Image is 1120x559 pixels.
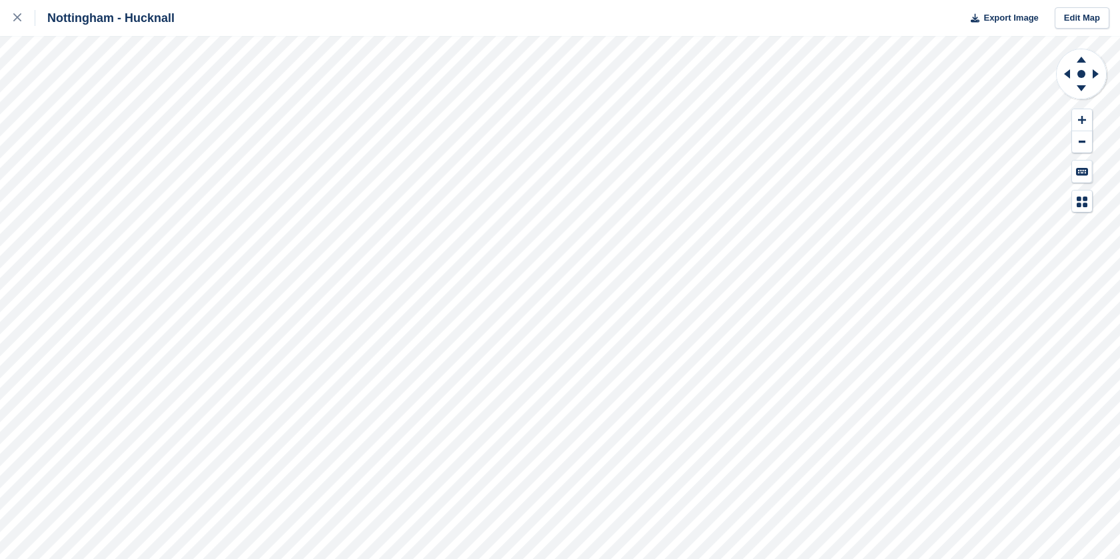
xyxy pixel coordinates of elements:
button: Zoom Out [1072,131,1092,153]
button: Keyboard Shortcuts [1072,161,1092,183]
button: Zoom In [1072,109,1092,131]
a: Edit Map [1055,7,1109,29]
div: Nottingham - Hucknall [35,10,175,26]
span: Export Image [983,11,1038,25]
button: Map Legend [1072,191,1092,213]
button: Export Image [963,7,1039,29]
